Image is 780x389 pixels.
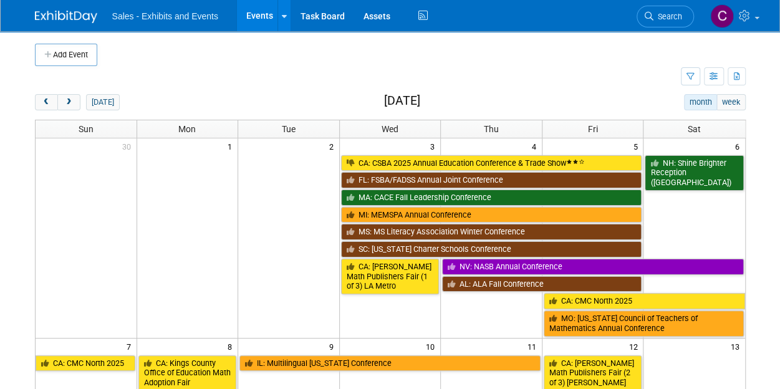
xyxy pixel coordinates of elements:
[531,138,542,154] span: 4
[716,94,745,110] button: week
[226,339,238,354] span: 8
[710,4,734,28] img: Christine Lurz
[328,138,339,154] span: 2
[734,138,745,154] span: 6
[328,339,339,354] span: 9
[627,339,643,354] span: 12
[341,241,642,257] a: SC: [US_STATE] Charter Schools Conference
[484,124,499,134] span: Thu
[36,355,135,372] a: CA: CMC North 2025
[442,276,642,292] a: AL: ALA Fall Conference
[239,355,541,372] a: IL: Multilingual [US_STATE] Conference
[112,11,218,21] span: Sales - Exhibits and Events
[178,124,196,134] span: Mon
[341,190,642,206] a: MA: CACE Fall Leadership Conference
[125,339,137,354] span: 7
[544,293,745,309] a: CA: CMC North 2025
[383,94,420,108] h2: [DATE]
[429,138,440,154] span: 3
[645,155,743,191] a: NH: Shine Brighter Reception ([GEOGRAPHIC_DATA])
[121,138,137,154] span: 30
[35,94,58,110] button: prev
[79,124,94,134] span: Sun
[688,124,701,134] span: Sat
[632,138,643,154] span: 5
[341,259,440,294] a: CA: [PERSON_NAME] Math Publishers Fair (1 of 3) LA Metro
[341,172,642,188] a: FL: FSBA/FADSS Annual Joint Conference
[57,94,80,110] button: next
[729,339,745,354] span: 13
[653,12,682,21] span: Search
[382,124,398,134] span: Wed
[341,207,642,223] a: MI: MEMSPA Annual Conference
[86,94,119,110] button: [DATE]
[588,124,598,134] span: Fri
[35,44,97,66] button: Add Event
[425,339,440,354] span: 10
[526,339,542,354] span: 11
[544,310,744,336] a: MO: [US_STATE] Council of Teachers of Mathematics Annual Conference
[35,11,97,23] img: ExhibitDay
[442,259,743,275] a: NV: NASB Annual Conference
[341,155,642,171] a: CA: CSBA 2025 Annual Education Conference & Trade Show
[684,94,717,110] button: month
[226,138,238,154] span: 1
[341,224,642,240] a: MS: MS Literacy Association Winter Conference
[637,6,694,27] a: Search
[282,124,296,134] span: Tue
